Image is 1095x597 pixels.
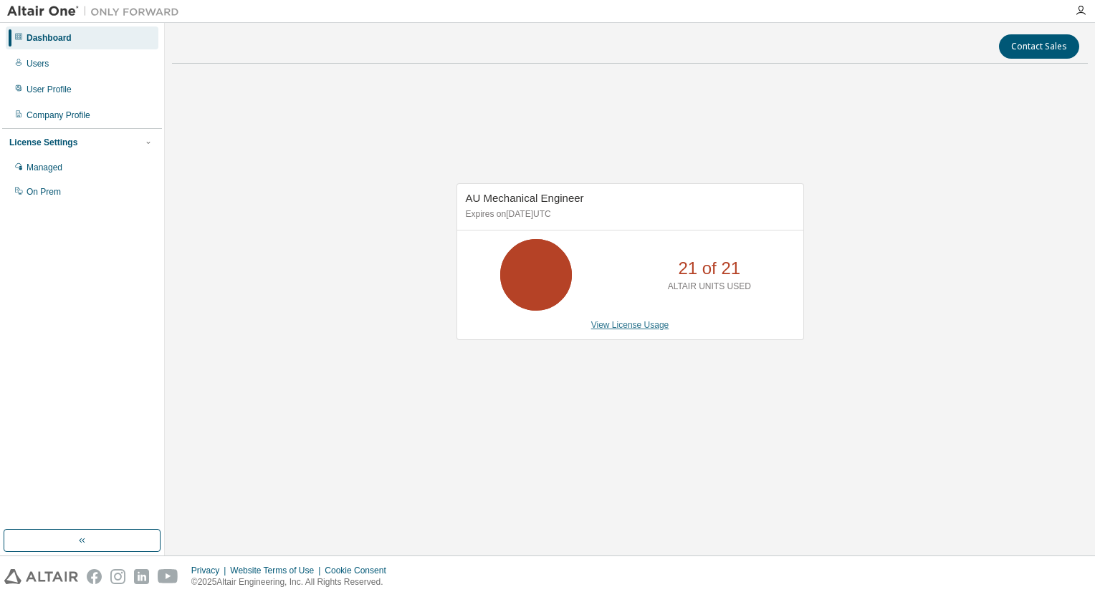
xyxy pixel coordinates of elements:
[230,565,325,576] div: Website Terms of Use
[27,186,61,198] div: On Prem
[134,569,149,584] img: linkedin.svg
[7,4,186,19] img: Altair One
[110,569,125,584] img: instagram.svg
[466,192,584,204] span: AU Mechanical Engineer
[999,34,1079,59] button: Contact Sales
[27,32,72,44] div: Dashboard
[9,137,77,148] div: License Settings
[158,569,178,584] img: youtube.svg
[27,58,49,69] div: Users
[4,569,78,584] img: altair_logo.svg
[668,281,751,293] p: ALTAIR UNITS USED
[191,576,395,588] p: © 2025 Altair Engineering, Inc. All Rights Reserved.
[27,110,90,121] div: Company Profile
[191,565,230,576] div: Privacy
[87,569,102,584] img: facebook.svg
[325,565,394,576] div: Cookie Consent
[678,256,740,281] p: 21 of 21
[27,84,72,95] div: User Profile
[466,208,791,220] p: Expires on [DATE] UTC
[591,320,669,330] a: View License Usage
[27,162,62,173] div: Managed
